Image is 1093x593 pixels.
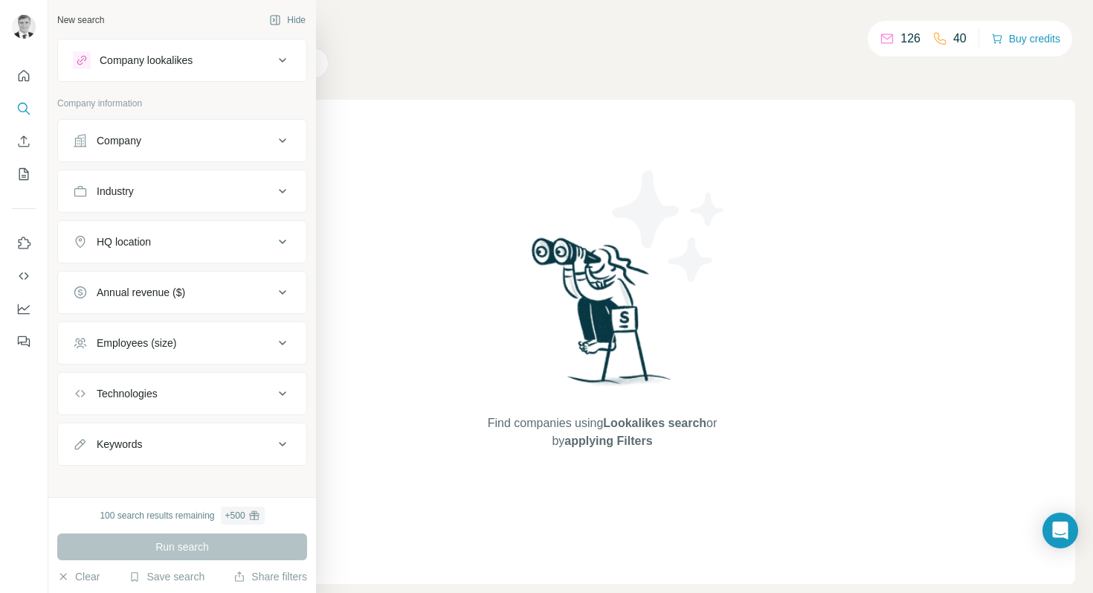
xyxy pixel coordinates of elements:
[12,62,36,89] button: Quick start
[12,95,36,122] button: Search
[58,224,306,260] button: HQ location
[12,295,36,322] button: Dashboard
[225,509,245,522] div: + 500
[58,325,306,361] button: Employees (size)
[97,437,142,452] div: Keywords
[100,507,264,525] div: 100 search results remaining
[603,417,706,429] span: Lookalikes search
[58,426,306,462] button: Keywords
[525,234,680,400] img: Surfe Illustration - Woman searching with binoculars
[129,18,1075,39] h4: Search
[129,569,204,584] button: Save search
[1042,513,1078,548] div: Open Intercom Messenger
[97,234,151,249] div: HQ location
[57,13,104,27] div: New search
[12,128,36,155] button: Enrich CSV
[900,30,920,48] p: 126
[58,42,306,78] button: Company lookalikes
[97,386,158,401] div: Technologies
[259,9,316,31] button: Hide
[12,161,36,187] button: My lists
[991,28,1060,49] button: Buy credits
[57,569,100,584] button: Clear
[97,285,185,300] div: Annual revenue ($)
[953,30,967,48] p: 40
[58,173,306,209] button: Industry
[12,328,36,355] button: Feedback
[58,123,306,158] button: Company
[57,97,307,110] p: Company information
[564,435,652,447] span: applying Filters
[12,230,36,257] button: Use Surfe on LinkedIn
[483,414,721,450] span: Find companies using or by
[58,376,306,411] button: Technologies
[100,53,193,68] div: Company lookalikes
[602,159,736,293] img: Surfe Illustration - Stars
[12,15,36,39] img: Avatar
[97,336,176,350] div: Employees (size)
[97,184,134,199] div: Industry
[58,275,306,310] button: Annual revenue ($)
[12,263,36,289] button: Use Surfe API
[97,133,141,148] div: Company
[233,569,307,584] button: Share filters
